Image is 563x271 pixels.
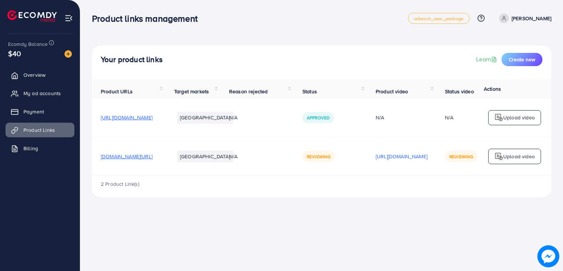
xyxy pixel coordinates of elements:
[8,48,21,59] span: $40
[307,153,331,160] span: Reviewing
[177,151,233,162] li: [GEOGRAPHIC_DATA]
[101,88,133,95] span: Product URLs
[65,14,73,22] img: menu
[101,55,163,64] h4: Your product links
[302,88,317,95] span: Status
[509,56,535,63] span: Create new
[174,88,209,95] span: Target markets
[23,145,38,152] span: Billing
[414,16,463,21] span: adreach_new_package
[476,55,498,64] a: Learn
[501,53,542,66] button: Create new
[23,90,61,97] span: My ad accounts
[101,180,139,188] span: 2 Product Link(s)
[376,114,427,121] div: N/A
[449,153,473,160] span: Reviewing
[307,115,330,121] span: Approved
[5,86,74,101] a: My ad accounts
[494,113,503,122] img: logo
[8,40,48,48] span: Ecomdy Balance
[177,112,233,123] li: [GEOGRAPHIC_DATA]
[101,153,152,160] span: [DOMAIN_NAME][URL]
[484,85,501,93] span: Actions
[445,88,474,95] span: Status video
[101,114,152,121] span: [URL][DOMAIN_NAME]
[23,108,44,115] span: Payment
[376,152,427,161] p: [URL][DOMAIN_NAME]
[408,13,470,24] a: adreach_new_package
[496,14,551,23] a: [PERSON_NAME]
[229,88,268,95] span: Reason rejected
[23,126,55,134] span: Product Links
[503,152,535,161] p: Upload video
[503,113,535,122] p: Upload video
[5,141,74,156] a: Billing
[494,152,503,161] img: logo
[65,50,72,58] img: image
[512,14,551,23] p: [PERSON_NAME]
[229,114,238,121] span: N/A
[537,245,559,267] img: image
[445,114,453,121] div: N/A
[5,104,74,119] a: Payment
[5,123,74,137] a: Product Links
[23,71,45,79] span: Overview
[376,88,408,95] span: Product video
[229,153,238,160] span: N/A
[92,13,203,24] h3: Product links management
[7,10,57,22] img: logo
[5,68,74,82] a: Overview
